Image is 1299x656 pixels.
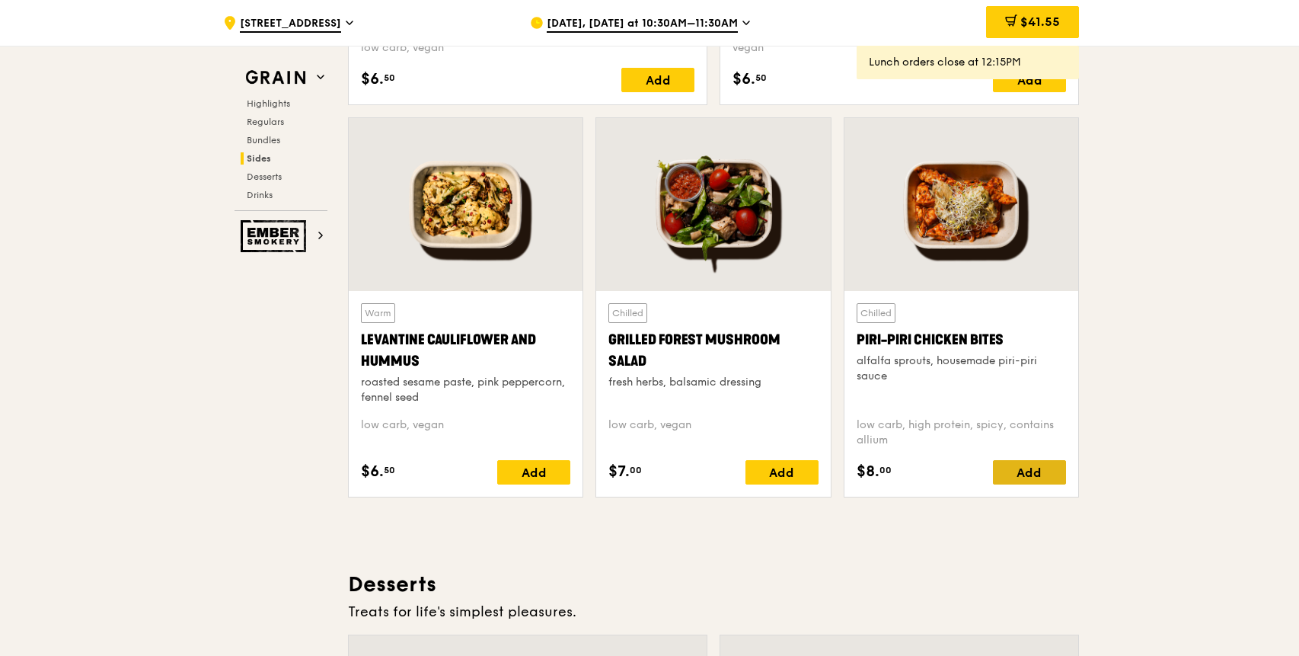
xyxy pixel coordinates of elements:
[857,418,1066,448] div: low carb, high protein, spicy, contains allium
[384,72,395,84] span: 50
[857,329,1066,350] div: Piri-piri Chicken Bites
[732,40,1066,56] div: vegan
[608,329,818,372] div: Grilled Forest Mushroom Salad
[247,117,284,127] span: Regulars
[547,16,738,33] span: [DATE], [DATE] at 10:30AM–11:30AM
[993,68,1066,92] div: Add
[608,375,818,390] div: fresh herbs, balsamic dressing
[348,571,1079,598] h3: Desserts
[1020,14,1060,29] span: $41.55
[361,460,384,483] span: $6.
[247,153,271,164] span: Sides
[497,460,570,485] div: Add
[732,68,755,91] span: $6.
[241,220,311,252] img: Ember Smokery web logo
[361,375,570,405] div: roasted sesame paste, pink peppercorn, fennel seed
[247,171,282,182] span: Desserts
[608,303,647,323] div: Chilled
[745,460,819,485] div: Add
[240,16,341,33] span: [STREET_ADDRESS]
[869,55,1067,70] div: Lunch orders close at 12:15PM
[630,464,642,476] span: 00
[384,464,395,476] span: 50
[361,68,384,91] span: $6.
[241,64,311,91] img: Grain web logo
[755,72,767,84] span: 50
[361,418,570,448] div: low carb, vegan
[621,68,694,92] div: Add
[361,329,570,372] div: Levantine Cauliflower and Hummus
[879,464,892,476] span: 00
[348,601,1079,622] div: Treats for life's simplest pleasures.
[857,354,1066,384] div: alfalfa sprouts, housemade piri-piri sauce
[361,40,694,56] div: low carb, vegan
[993,460,1066,485] div: Add
[608,418,818,448] div: low carb, vegan
[247,135,280,146] span: Bundles
[361,303,395,323] div: Warm
[857,303,895,323] div: Chilled
[857,460,879,483] span: $8.
[247,98,290,109] span: Highlights
[608,460,630,483] span: $7.
[247,190,273,200] span: Drinks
